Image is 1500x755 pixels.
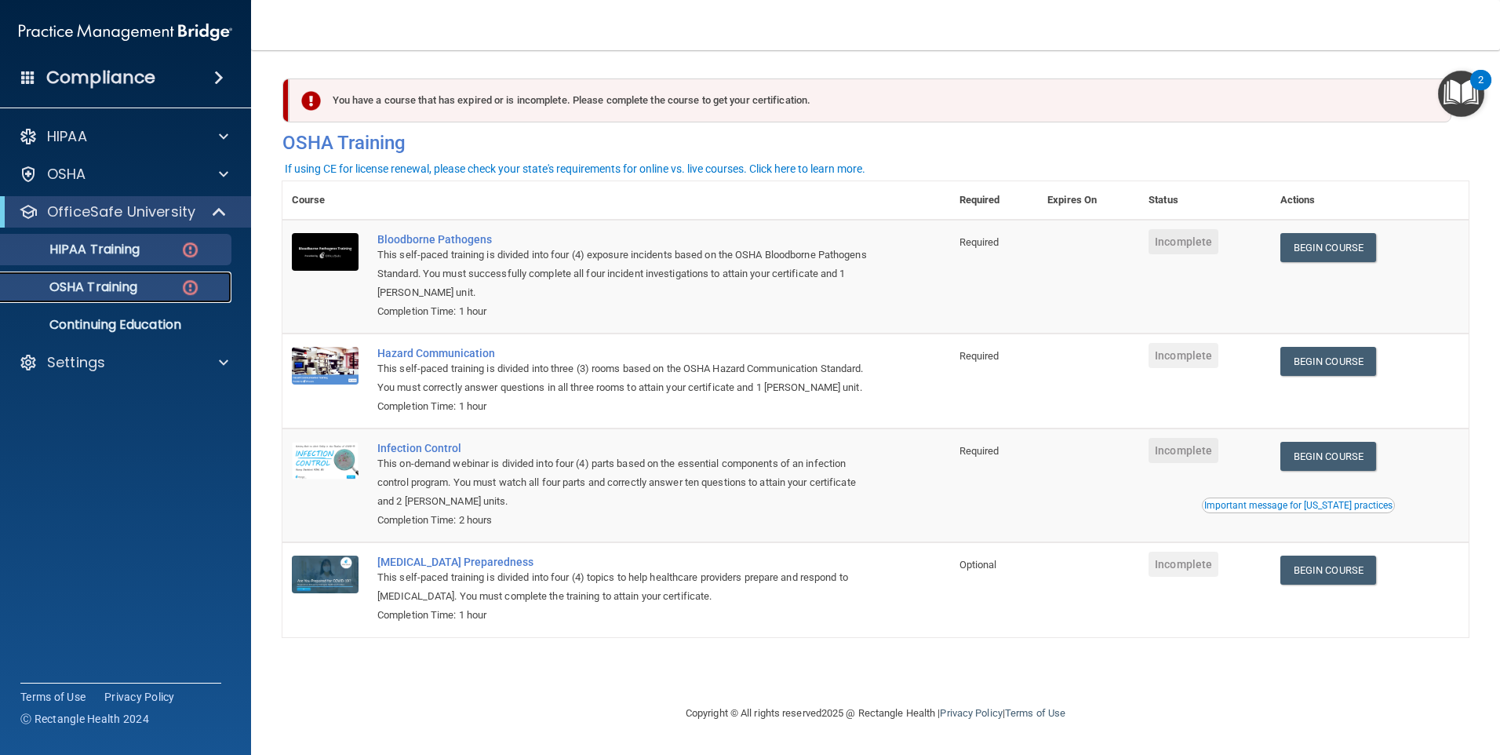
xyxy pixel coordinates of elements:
a: Terms of Use [20,689,86,705]
img: PMB logo [19,16,232,48]
span: Optional [959,559,997,571]
div: Important message for [US_STATE] practices [1204,501,1393,510]
p: Settings [47,353,105,372]
th: Status [1139,181,1271,220]
th: Required [950,181,1038,220]
button: Open Resource Center, 2 new notifications [1438,71,1484,117]
a: Infection Control [377,442,872,454]
p: OfficeSafe University [47,202,195,221]
a: Hazard Communication [377,347,872,359]
div: Completion Time: 1 hour [377,302,872,321]
a: Privacy Policy [940,707,1002,719]
p: HIPAA Training [10,242,140,257]
th: Actions [1271,181,1469,220]
a: Begin Course [1280,233,1376,262]
img: exclamation-circle-solid-danger.72ef9ffc.png [301,91,321,111]
div: If using CE for license renewal, please check your state's requirements for online vs. live cours... [285,163,865,174]
span: Required [959,445,999,457]
div: 2 [1478,80,1484,100]
div: This self-paced training is divided into three (3) rooms based on the OSHA Hazard Communication S... [377,359,872,397]
a: Terms of Use [1005,707,1065,719]
p: OSHA Training [10,279,137,295]
th: Course [282,181,368,220]
span: Incomplete [1149,438,1218,463]
a: Begin Course [1280,442,1376,471]
a: [MEDICAL_DATA] Preparedness [377,556,872,568]
iframe: Drift Widget Chat Controller [1229,644,1481,706]
div: Copyright © All rights reserved 2025 @ Rectangle Health | | [589,688,1162,739]
th: Expires On [1038,181,1139,220]
span: Required [959,236,999,248]
div: You have a course that has expired or is incomplete. Please complete the course to get your certi... [289,78,1451,122]
span: Ⓒ Rectangle Health 2024 [20,711,149,727]
div: This on-demand webinar is divided into four (4) parts based on the essential components of an inf... [377,454,872,511]
a: OSHA [19,165,228,184]
div: Completion Time: 2 hours [377,511,872,530]
a: Privacy Policy [104,689,175,705]
div: This self-paced training is divided into four (4) exposure incidents based on the OSHA Bloodborne... [377,246,872,302]
a: OfficeSafe University [19,202,228,221]
button: Read this if you are a dental practitioner in the state of CA [1202,498,1395,513]
img: danger-circle.6113f641.png [180,278,200,297]
p: OSHA [47,165,86,184]
p: Continuing Education [10,317,224,333]
div: This self-paced training is divided into four (4) topics to help healthcare providers prepare and... [377,568,872,606]
a: Begin Course [1280,556,1376,585]
a: HIPAA [19,127,228,146]
a: Begin Course [1280,347,1376,376]
div: Completion Time: 1 hour [377,397,872,416]
a: Settings [19,353,228,372]
a: Bloodborne Pathogens [377,233,872,246]
h4: OSHA Training [282,132,1469,154]
p: HIPAA [47,127,87,146]
span: Incomplete [1149,229,1218,254]
span: Incomplete [1149,343,1218,368]
span: Required [959,350,999,362]
span: Incomplete [1149,552,1218,577]
img: danger-circle.6113f641.png [180,240,200,260]
button: If using CE for license renewal, please check your state's requirements for online vs. live cours... [282,161,868,177]
h4: Compliance [46,67,155,89]
div: Completion Time: 1 hour [377,606,872,625]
